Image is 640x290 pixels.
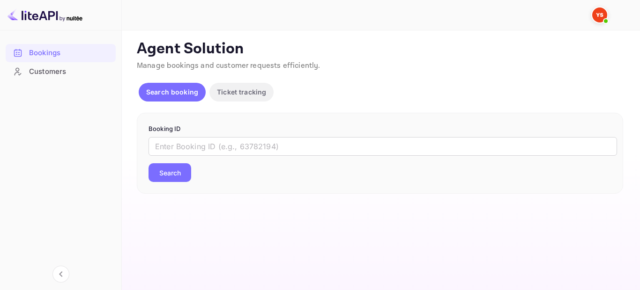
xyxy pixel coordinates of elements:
button: Search [149,163,191,182]
p: Ticket tracking [217,87,266,97]
img: Yandex Support [592,7,607,22]
a: Bookings [6,44,116,61]
p: Agent Solution [137,40,623,58]
a: Customers [6,63,116,80]
p: Booking ID [149,124,611,134]
div: Customers [29,66,111,77]
p: Search booking [146,87,198,97]
img: LiteAPI logo [7,7,82,22]
input: Enter Booking ID (e.g., 63782194) [149,137,617,156]
button: Collapse navigation [52,266,69,283]
div: Customers [6,63,116,81]
span: Manage bookings and customer requests efficiently. [137,61,320,71]
div: Bookings [29,48,111,58]
div: Bookings [6,44,116,62]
